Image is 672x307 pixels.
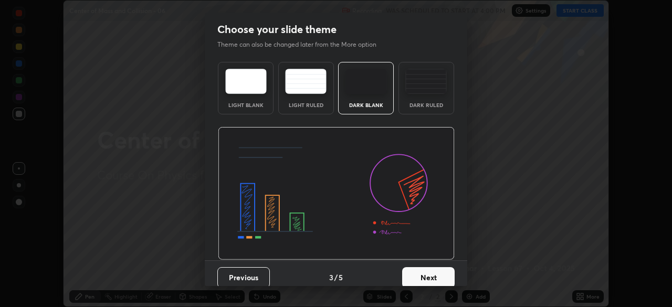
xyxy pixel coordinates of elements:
button: Next [402,267,455,288]
img: darkTheme.f0cc69e5.svg [345,69,387,94]
h2: Choose your slide theme [217,23,337,36]
h4: 5 [339,272,343,283]
img: darkRuledTheme.de295e13.svg [405,69,447,94]
img: lightRuledTheme.5fabf969.svg [285,69,327,94]
div: Light Ruled [285,102,327,108]
h4: / [334,272,338,283]
img: lightTheme.e5ed3b09.svg [225,69,267,94]
img: darkThemeBanner.d06ce4a2.svg [218,127,455,260]
p: Theme can also be changed later from the More option [217,40,387,49]
div: Light Blank [225,102,267,108]
h4: 3 [329,272,333,283]
button: Previous [217,267,270,288]
div: Dark Blank [345,102,387,108]
div: Dark Ruled [405,102,447,108]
